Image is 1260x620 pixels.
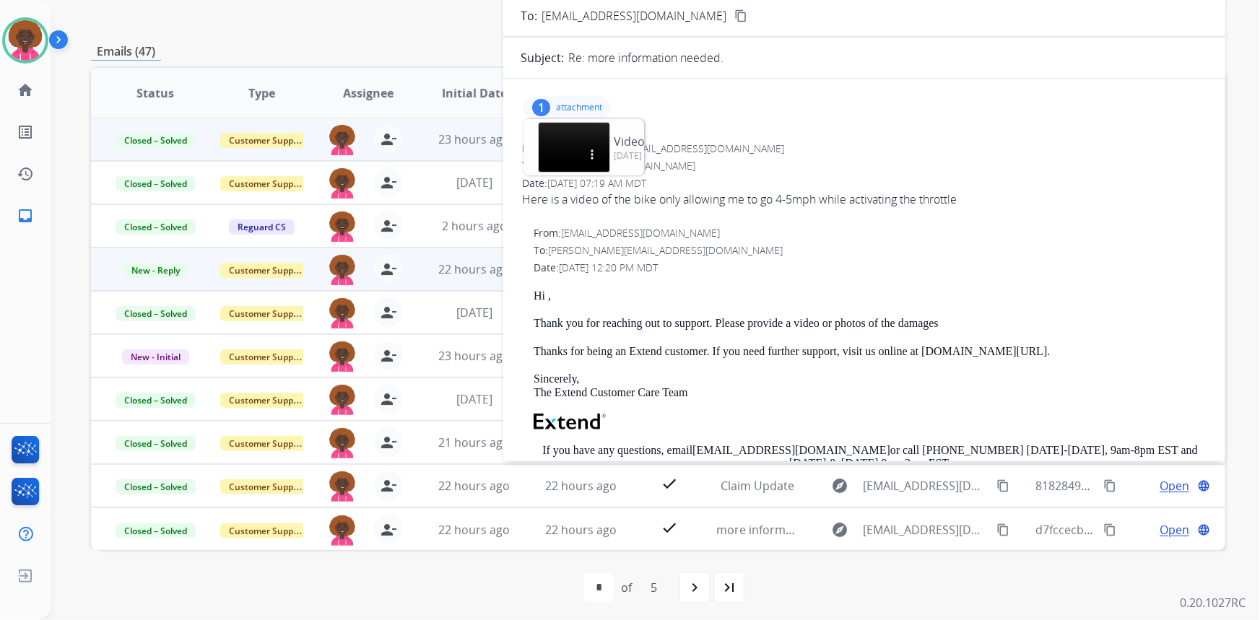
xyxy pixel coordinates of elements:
img: avatar [5,20,45,61]
div: To: [522,159,1207,173]
p: To: [521,7,537,25]
img: agent-avatar [328,211,357,242]
mat-icon: list_alt [17,123,34,141]
mat-icon: person_remove [380,304,397,321]
span: 22 hours ago [438,261,510,277]
mat-icon: person_remove [380,434,397,451]
div: 5 [639,573,669,602]
mat-icon: person_remove [380,477,397,494]
mat-icon: person_remove [380,521,397,538]
span: Customer Support [220,393,314,408]
a: [EMAIL_ADDRESS][DOMAIN_NAME] [692,444,890,456]
span: Reguard CS [229,219,295,235]
span: [EMAIL_ADDRESS][DOMAIN_NAME] [561,226,720,240]
img: agent-avatar [328,168,357,198]
p: Re: more information needed. [568,49,724,66]
span: 22 hours ago [545,522,617,538]
img: agent-avatar [328,428,357,458]
img: Extend Logo [534,414,606,429]
img: agent-avatar [328,298,357,328]
span: 22 hours ago [545,478,617,494]
div: Date: [522,176,1207,191]
span: Closed – Solved [116,523,196,538]
mat-icon: content_copy [996,479,1009,492]
mat-icon: language [1197,523,1210,536]
span: Customer Support [220,523,314,538]
span: Customer Support [220,176,314,191]
span: Customer Support [220,133,314,148]
img: agent-avatar [328,125,357,155]
mat-icon: person_remove [380,174,397,191]
img: agent-avatar [328,385,357,415]
mat-icon: check [661,475,678,492]
span: Closed – Solved [116,436,196,451]
span: [EMAIL_ADDRESS][DOMAIN_NAME] [542,7,726,25]
span: [DATE] [456,305,492,320]
span: more information needed. [717,522,861,538]
span: New - Reply [123,263,188,278]
img: agent-avatar [328,341,357,372]
div: From: [534,226,1207,240]
div: of [621,579,632,596]
span: Closed – Solved [116,306,196,321]
img: agent-avatar [328,515,357,546]
mat-icon: explore [832,521,849,538]
div: Date: [534,261,1207,275]
mat-icon: history [17,165,34,183]
span: Customer Support [220,349,314,364]
span: Customer Support [220,436,314,451]
span: [DATE] [456,175,492,191]
div: From: [522,141,1207,156]
mat-icon: inbox [17,207,34,224]
span: Open [1160,477,1189,494]
span: [PERSON_NAME][EMAIL_ADDRESS][DOMAIN_NAME] [549,141,784,155]
span: 22 hours ago [438,522,510,538]
span: 2 hours ago [442,218,507,234]
mat-icon: last_page [721,579,738,596]
p: Subject: [521,49,564,66]
span: [DATE] [456,391,492,407]
span: Assignee [343,84,394,102]
span: Here is a video of the bike only allowing me to go 4-5mph while activating the throttle [522,191,1207,208]
p: Sincerely, The Extend Customer Care Team [534,372,1207,399]
span: 21 hours ago [438,435,510,450]
p: Thanks for being an Extend customer. If you need further support, visit us online at [DOMAIN_NAME... [534,345,1207,358]
div: To: [534,243,1207,258]
span: New - Initial [122,349,189,364]
span: Closed – Solved [116,133,196,148]
img: agent-avatar [328,471,357,502]
span: Customer Support [220,479,314,494]
span: Initial Date [442,84,507,102]
span: Status [136,84,174,102]
img: agent-avatar [328,255,357,285]
span: Closed – Solved [116,176,196,191]
p: Emails (47) [91,43,161,61]
mat-icon: navigate_next [686,579,703,596]
div: 1 [532,99,550,116]
p: Video.mov [614,133,672,150]
mat-icon: content_copy [1103,479,1116,492]
span: [DATE] 07:19 AM MDT [547,176,646,190]
span: 22 hours ago [438,478,510,494]
mat-icon: content_copy [1103,523,1116,536]
mat-icon: person_remove [380,217,397,235]
p: If you have any questions, email or call [PHONE_NUMBER] [DATE]-[DATE], 9am-8pm EST and [DATE] & [... [534,444,1207,471]
mat-icon: person_remove [380,261,397,278]
span: Closed – Solved [116,219,196,235]
mat-icon: person_remove [380,390,397,408]
span: Open [1160,521,1189,538]
span: Closed – Solved [116,479,196,494]
p: Thank you for reaching out to support. Please provide a video or photos of the damages [534,317,1207,330]
mat-icon: content_copy [996,523,1009,536]
mat-icon: person_remove [380,347,397,364]
span: Customer Support [220,306,314,321]
p: [DATE] 08:19 AM [614,150,700,162]
mat-icon: check [661,519,678,536]
span: 81828494-d39f-4020-b92d-8ed230562b53 [1035,478,1259,494]
p: Hi , [534,289,1207,302]
span: Customer Support [220,263,314,278]
mat-icon: explore [832,477,849,494]
span: Closed – Solved [116,393,196,408]
span: [DATE] 12:20 PM MDT [559,261,658,274]
p: attachment [556,102,602,113]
